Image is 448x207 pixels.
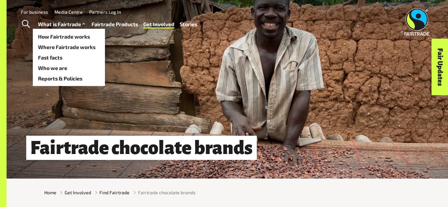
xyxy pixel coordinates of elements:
[33,63,105,73] a: Who we are
[138,189,195,196] span: Fairtrade chocolate brands
[26,136,257,160] h1: Fairtrade chocolate brands
[99,189,130,196] a: Find Fairtrade
[143,20,174,29] a: Get Involved
[33,42,105,52] a: Where Fairtrade works
[180,20,197,29] a: Stories
[54,9,83,15] a: Media Centre
[38,20,87,29] a: What is Fairtrade
[89,9,121,15] a: Partners Log In
[65,189,91,196] a: Get Involved
[33,52,105,63] a: Fast facts
[33,73,105,84] a: Reports & Policies
[92,20,138,29] a: Fairtrade Products
[18,16,34,32] a: Toggle Search
[404,8,430,36] img: Fairtrade Australia New Zealand logo
[21,9,48,15] a: For business
[44,189,56,196] a: Home
[33,31,105,42] a: How Fairtrade works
